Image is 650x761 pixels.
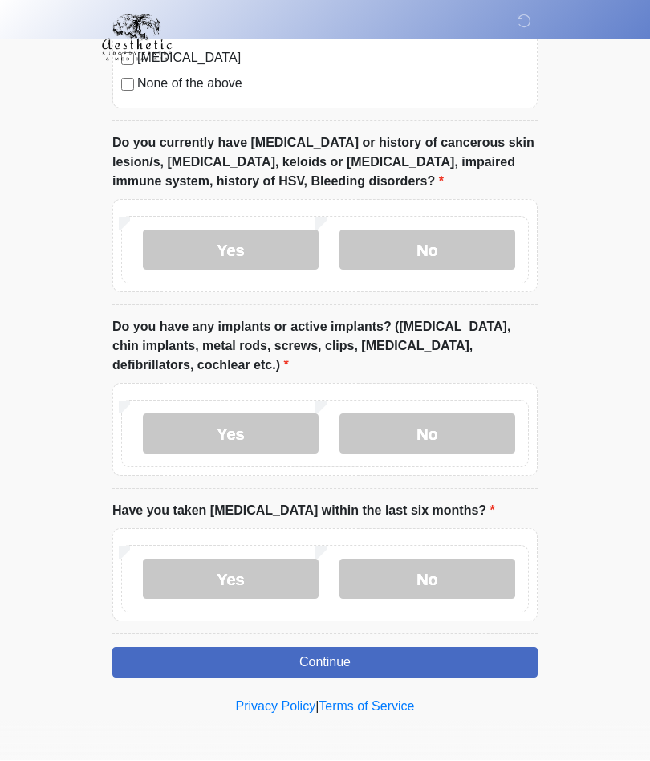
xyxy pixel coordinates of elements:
a: | [315,700,319,714]
img: Aesthetic Surgery Centre, PLLC Logo [96,12,177,63]
a: Terms of Service [319,700,414,714]
label: None of the above [137,75,529,94]
a: Privacy Policy [236,700,316,714]
label: Have you taken [MEDICAL_DATA] within the last six months? [112,502,495,521]
button: Continue [112,648,538,678]
label: Do you have any implants or active implants? ([MEDICAL_DATA], chin implants, metal rods, screws, ... [112,318,538,376]
label: No [339,414,515,454]
label: Yes [143,560,319,600]
label: Yes [143,414,319,454]
label: No [339,560,515,600]
input: None of the above [121,79,134,92]
label: No [339,230,515,271]
label: Yes [143,230,319,271]
label: Do you currently have [MEDICAL_DATA] or history of cancerous skin lesion/s, [MEDICAL_DATA], keloi... [112,134,538,192]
